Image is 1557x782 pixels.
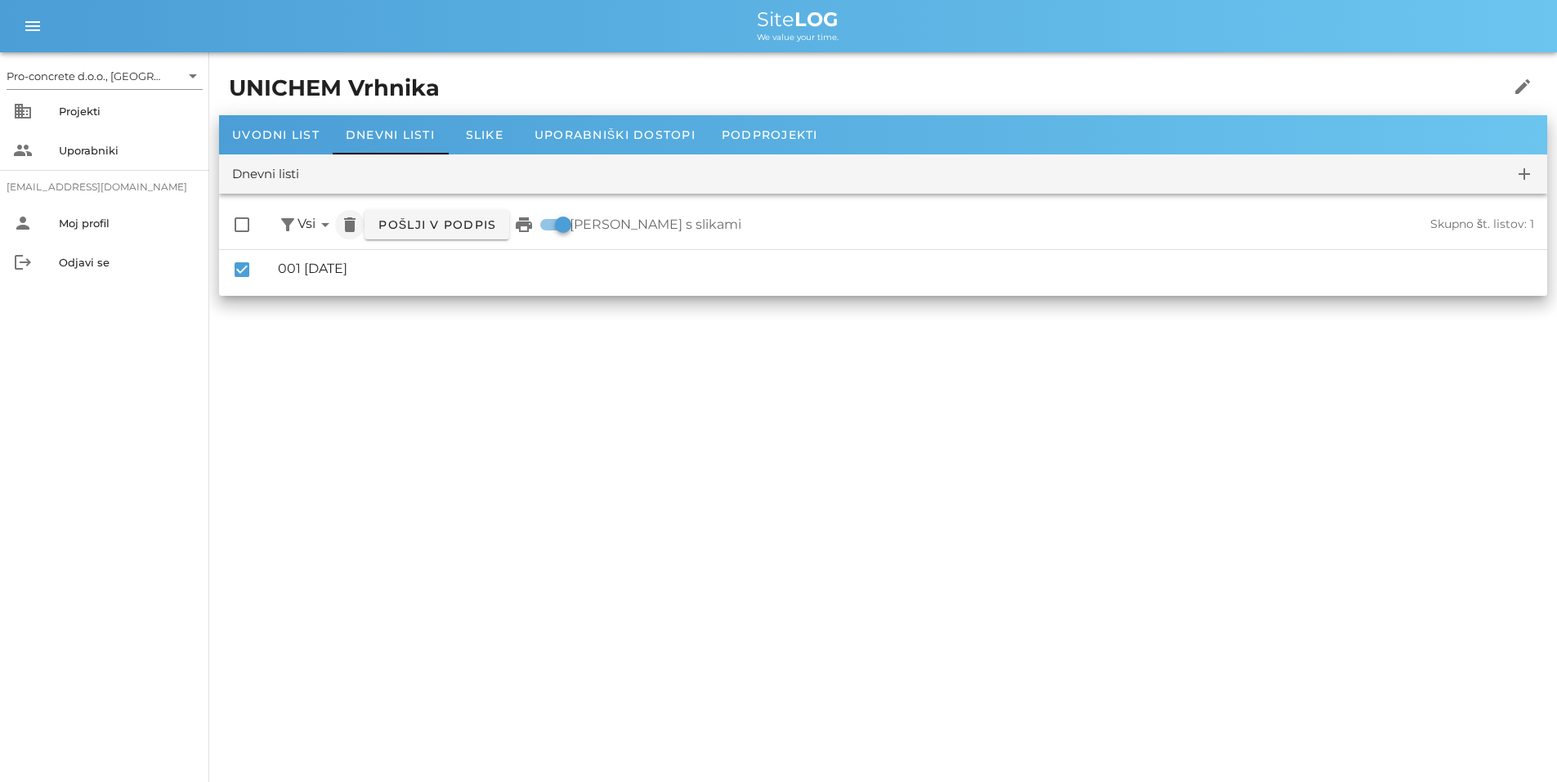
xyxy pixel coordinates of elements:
iframe: Chat Widget [1475,704,1557,782]
i: people [13,141,33,160]
div: Projekti [59,105,196,118]
label: [PERSON_NAME] s slikami [570,217,741,233]
i: person [13,213,33,233]
div: Odjavi se [59,256,196,269]
i: business [13,101,33,121]
span: Podprojekti [722,127,818,142]
b: LOG [794,7,839,31]
i: logout [13,252,33,272]
i: print [514,215,534,235]
button: filter_alt [278,214,298,235]
div: Moj profil [59,217,196,230]
div: Pro-concrete d.o.o., [GEOGRAPHIC_DATA] [7,63,203,89]
i: add [1514,164,1534,184]
span: Uporabniški dostopi [535,127,696,142]
span: Vsi [298,214,335,235]
div: Dnevni listi [232,165,299,184]
h1: UNICHEM Vrhnika [229,72,1429,105]
span: We value your time. [757,32,839,42]
i: arrow_drop_down [315,215,335,235]
span: Pošlji v podpis [378,217,496,232]
i: delete [340,215,360,235]
div: Uporabniki [59,144,196,157]
span: Dnevni listi [346,127,435,142]
div: Pro-concrete d.o.o., [GEOGRAPHIC_DATA] [7,69,163,83]
i: edit [1513,77,1532,96]
button: Pošlji v podpis [365,210,509,239]
div: Pripomoček za klepet [1475,704,1557,782]
i: menu [23,16,43,36]
span: Uvodni list [232,127,320,142]
div: 001 [DATE] [278,261,1534,276]
span: Site [757,7,839,31]
span: Slike [466,127,503,142]
div: Skupno št. listov: 1 [1138,217,1534,231]
i: arrow_drop_down [183,66,203,86]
